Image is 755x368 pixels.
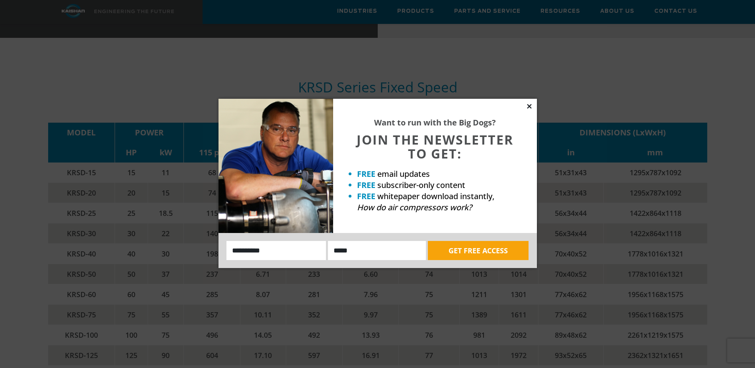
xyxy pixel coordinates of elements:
strong: FREE [357,168,375,179]
em: How do air compressors work? [357,202,472,213]
span: subscriber-only content [377,180,465,190]
strong: Want to run with the Big Dogs? [374,117,496,128]
span: whitepaper download instantly, [377,191,494,202]
span: email updates [377,168,430,179]
strong: FREE [357,191,375,202]
button: Close [526,103,533,110]
input: Name: [226,241,326,260]
button: GET FREE ACCESS [428,241,529,260]
input: Email [328,241,426,260]
span: JOIN THE NEWSLETTER TO GET: [357,131,513,162]
strong: FREE [357,180,375,190]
